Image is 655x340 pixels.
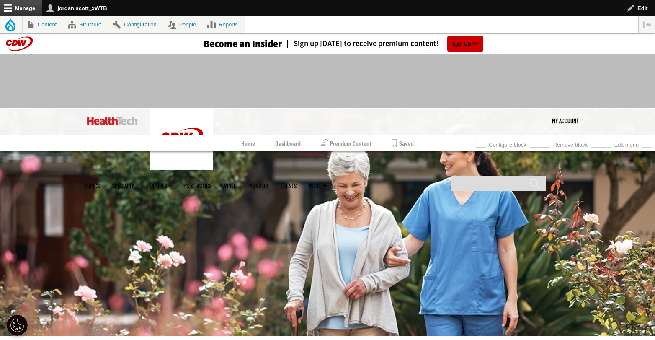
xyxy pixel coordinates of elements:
a: Video [224,183,237,189]
a: Events [281,183,297,189]
a: Tips & Tactics [180,183,211,189]
div: Cookie Settings [7,315,28,336]
a: Reports [204,16,245,33]
a: CDW [150,164,213,172]
a: My Account [552,108,579,133]
span: More [309,183,327,189]
img: Home [150,108,213,170]
span: Topics [85,183,100,189]
a: People [164,16,204,33]
a: Become an Insider [172,39,282,49]
a: Saved [392,135,414,151]
a: MonITor [249,183,268,189]
a: Sign up [DATE] to receive premium content! [282,40,439,48]
button: Vertical orientation [639,16,655,33]
a: Structure [64,16,109,33]
div: User menu [552,108,579,133]
img: Home [87,117,138,125]
iframe: advertisement [175,62,480,100]
a: Configure block [485,139,530,148]
span: Specialty [112,183,134,189]
button: Open Preferences [7,315,28,336]
a: Premium Content [321,135,371,151]
a: Edit menu [611,139,642,148]
a: Dashboard [275,135,301,151]
a: Content [23,16,64,33]
h3: Become an Insider [204,39,282,49]
a: Features [147,183,167,189]
a: Sign Up [447,36,483,52]
a: Remove block [550,139,591,148]
a: Configuration [109,16,164,33]
a: Home [241,135,255,151]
